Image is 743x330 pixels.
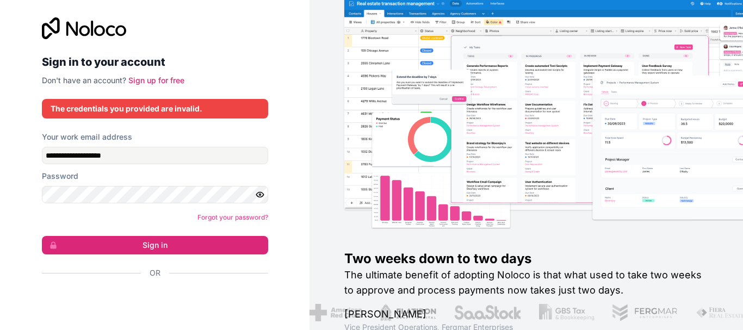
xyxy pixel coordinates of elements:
button: Sign in [42,236,268,254]
a: Forgot your password? [197,213,268,221]
iframe: Sign in with Google Button [36,290,265,314]
label: Your work email address [42,132,132,142]
span: Don't have an account? [42,76,126,85]
input: Password [42,186,268,203]
h1: Two weeks down to two days [344,250,708,267]
h2: The ultimate benefit of adopting Noloco is that what used to take two weeks to approve and proces... [344,267,708,298]
input: Email address [42,147,268,164]
div: The credentials you provided are invalid. [51,103,259,114]
a: Sign up for free [128,76,184,85]
img: /assets/american-red-cross-BAupjrZR.png [309,304,362,321]
label: Password [42,171,78,182]
h2: Sign in to your account [42,52,268,72]
span: Or [150,267,160,278]
h1: [PERSON_NAME] [344,307,708,322]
